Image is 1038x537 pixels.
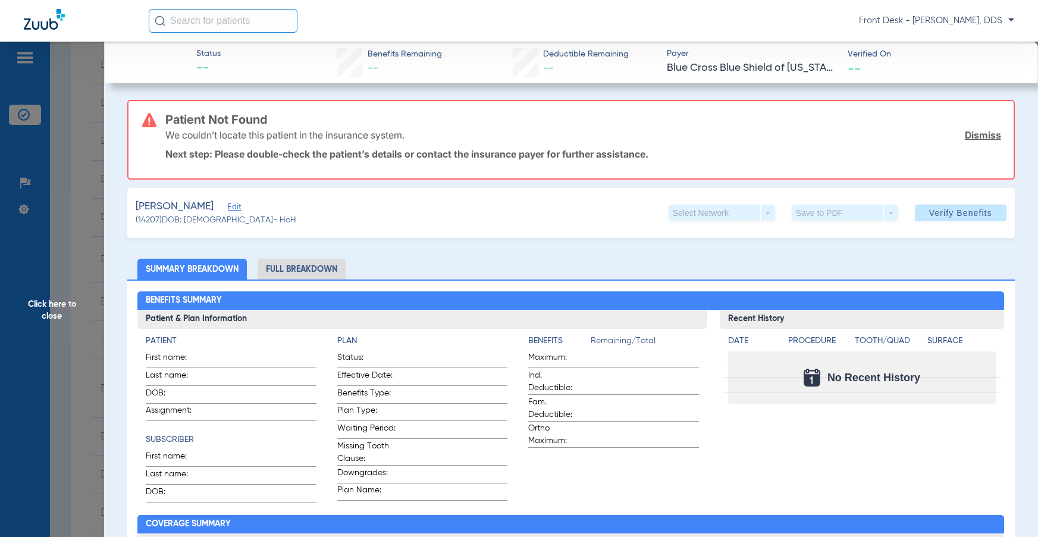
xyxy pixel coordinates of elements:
[137,310,707,329] h3: Patient & Plan Information
[927,335,996,347] h4: Surface
[137,291,1004,310] h2: Benefits Summary
[146,434,316,446] h4: Subscriber
[543,48,629,61] span: Deductible Remaining
[136,214,296,227] span: (14207) DOB: [DEMOGRAPHIC_DATA] - HoH
[848,48,1018,61] span: Verified On
[155,15,165,26] img: Search Icon
[196,48,221,60] span: Status
[136,199,214,214] span: [PERSON_NAME]
[337,484,396,500] span: Plan Name:
[146,387,204,403] span: DOB:
[804,369,820,387] img: Calendar
[855,335,923,351] app-breakdown-title: Tooth/Quad
[543,63,554,74] span: --
[720,310,1005,329] h3: Recent History
[848,62,861,74] span: --
[927,335,996,351] app-breakdown-title: Surface
[667,48,838,60] span: Payer
[368,63,378,74] span: --
[915,205,1006,221] button: Verify Benefits
[528,351,587,368] span: Maximum:
[337,351,396,368] span: Status:
[149,9,297,33] input: Search for patients
[258,259,346,280] li: Full Breakdown
[337,422,396,438] span: Waiting Period:
[859,15,1014,27] span: Front Desk - [PERSON_NAME], DDS
[965,129,1001,141] a: Dismiss
[146,450,204,466] span: First name:
[827,372,920,384] span: No Recent History
[146,486,204,502] span: DOB:
[142,113,156,127] img: error-icon
[788,335,851,351] app-breakdown-title: Procedure
[788,335,851,347] h4: Procedure
[728,335,778,347] h4: Date
[929,208,992,218] span: Verify Benefits
[146,404,204,420] span: Assignment:
[165,129,404,141] p: We couldn’t locate this patient in the insurance system.
[979,480,1038,537] iframe: Chat Widget
[146,369,204,385] span: Last name:
[165,114,1001,125] h3: Patient Not Found
[146,351,204,368] span: First name:
[146,335,316,347] h4: Patient
[337,387,396,403] span: Benefits Type:
[528,369,587,394] span: Ind. Deductible:
[24,9,65,30] img: Zuub Logo
[337,335,507,347] h4: Plan
[165,148,1001,160] p: Next step: Please double-check the patient’s details or contact the insurance payer for further a...
[528,422,587,447] span: Ortho Maximum:
[146,468,204,484] span: Last name:
[591,335,698,351] span: Remaining/Total
[528,335,591,351] app-breakdown-title: Benefits
[337,440,396,465] span: Missing Tooth Clause:
[855,335,923,347] h4: Tooth/Quad
[137,259,247,280] li: Summary Breakdown
[337,404,396,420] span: Plan Type:
[337,467,396,483] span: Downgrades:
[196,61,221,77] span: --
[728,335,778,351] app-breakdown-title: Date
[667,61,838,76] span: Blue Cross Blue Shield of [US_STATE]
[337,369,396,385] span: Effective Date:
[528,335,591,347] h4: Benefits
[368,48,442,61] span: Benefits Remaining
[528,396,587,421] span: Fam. Deductible:
[228,203,239,214] span: Edit
[137,515,1004,534] h2: Coverage Summary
